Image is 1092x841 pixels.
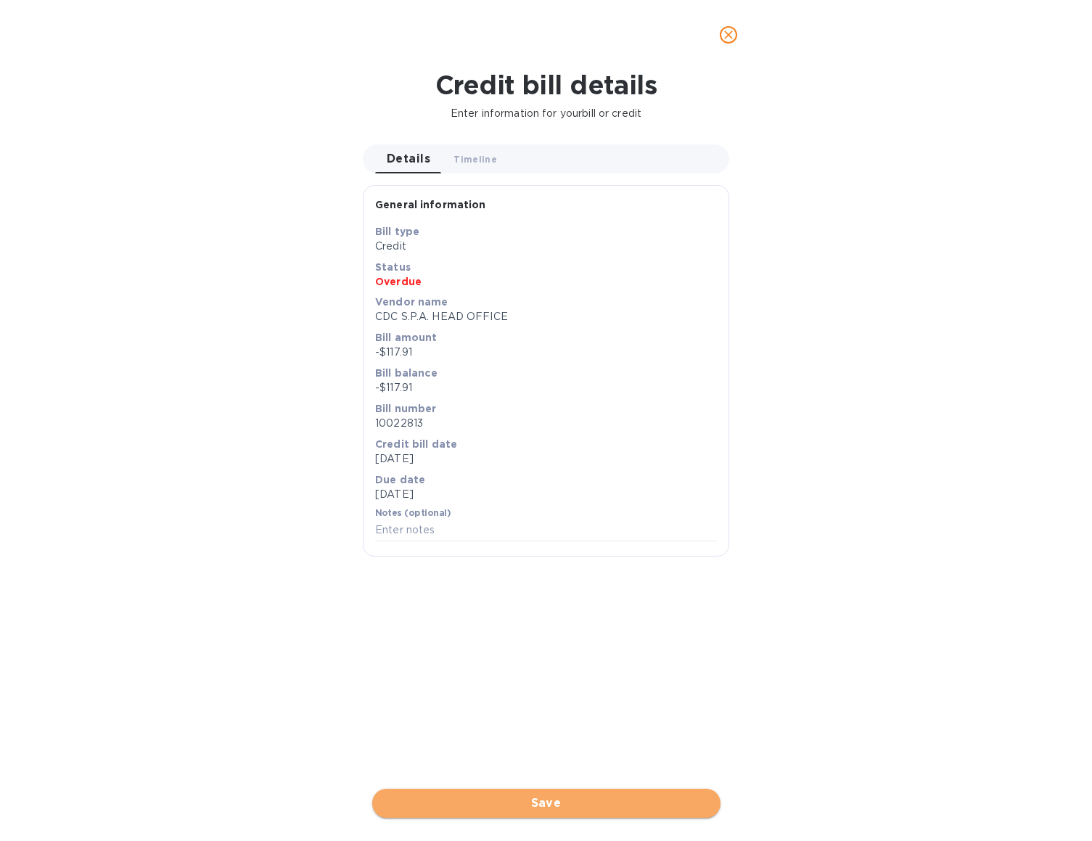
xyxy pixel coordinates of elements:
[12,70,1080,100] h1: Credit bill details
[375,380,717,395] p: -$117.91
[375,520,717,541] input: Enter notes
[375,474,425,485] b: Due date
[375,403,437,414] b: Bill number
[453,152,497,167] span: Timeline
[375,274,717,289] p: Overdue
[387,149,430,169] span: Details
[375,438,457,450] b: Credit bill date
[375,239,717,254] p: Credit
[384,795,709,812] span: Save
[711,17,746,52] button: close
[375,487,717,502] p: [DATE]
[375,509,451,518] label: Notes (optional)
[12,106,1080,121] p: Enter information for your bill or credit
[375,199,486,210] b: General information
[375,416,717,431] p: 10022813
[375,367,438,379] b: Bill balance
[375,451,717,467] p: [DATE]
[375,296,448,308] b: Vendor name
[375,332,438,343] b: Bill amount
[375,261,411,273] b: Status
[375,309,717,324] p: CDC S.P.A. HEAD OFFICE
[375,226,419,237] b: Bill type
[372,789,721,818] button: Save
[375,345,717,360] p: -$117.91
